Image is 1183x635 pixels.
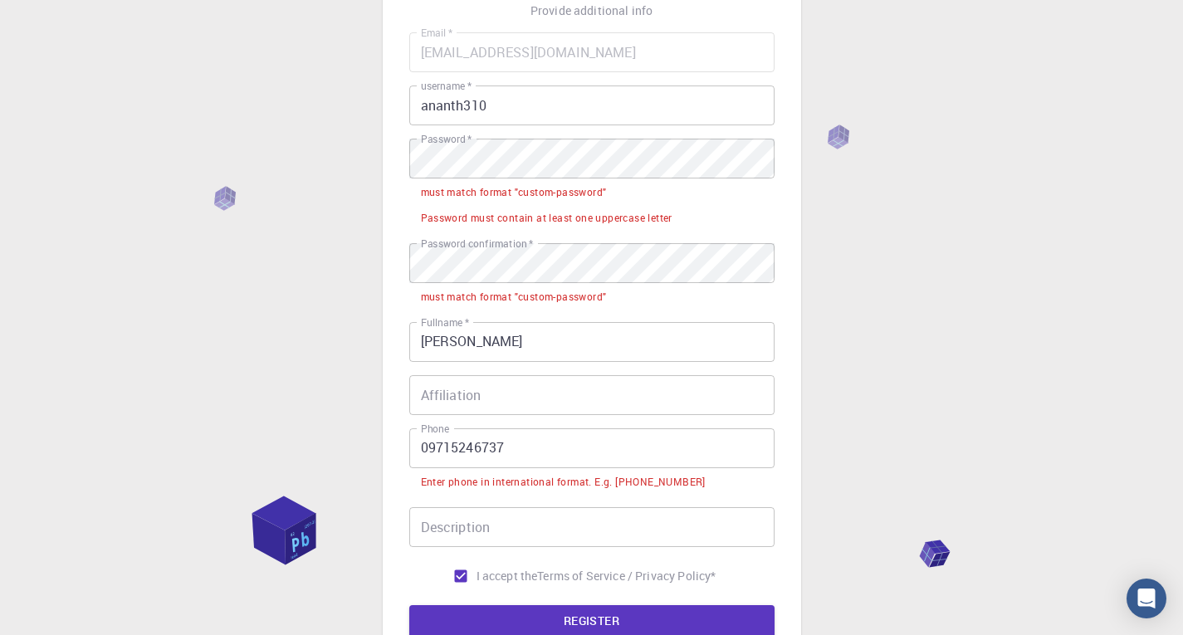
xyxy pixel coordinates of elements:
[537,568,716,584] a: Terms of Service / Privacy Policy*
[421,289,607,305] div: must match format "custom-password"
[421,79,472,93] label: username
[421,422,449,436] label: Phone
[477,568,538,584] span: I accept the
[421,315,469,330] label: Fullname
[1127,579,1166,618] div: Open Intercom Messenger
[421,132,472,146] label: Password
[537,568,716,584] p: Terms of Service / Privacy Policy *
[421,474,706,491] div: Enter phone in international format. E.g. [PHONE_NUMBER]
[421,237,533,251] label: Password confirmation
[530,2,653,19] p: Provide additional info
[421,26,452,40] label: Email
[421,184,607,201] div: must match format "custom-password"
[421,210,672,227] div: Password must contain at least one uppercase letter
